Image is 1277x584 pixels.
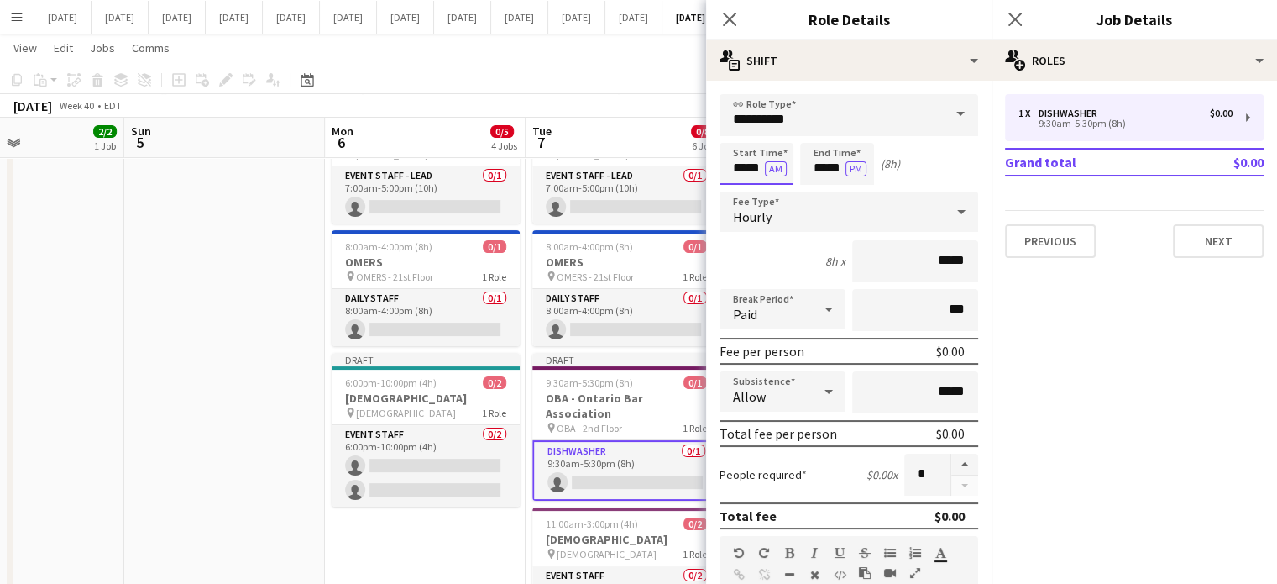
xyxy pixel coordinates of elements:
[93,125,117,138] span: 2/2
[546,240,633,253] span: 8:00am-4:00pm (8h)
[691,125,714,138] span: 0/8
[936,343,965,360] div: $0.00
[149,1,206,34] button: [DATE]
[92,1,149,34] button: [DATE]
[530,133,552,152] span: 7
[532,230,720,346] app-job-card: 8:00am-4:00pm (8h)0/1OMERS OMERS - 21st Floor1 RoleDaily Staff0/18:00am-4:00pm (8h)
[377,1,434,34] button: [DATE]
[7,37,44,59] a: View
[720,508,777,524] div: Total fee
[34,1,92,34] button: [DATE]
[490,125,514,138] span: 0/5
[320,1,377,34] button: [DATE]
[605,1,662,34] button: [DATE]
[482,407,506,419] span: 1 Role
[532,353,720,501] app-job-card: Draft9:30am-5:30pm (8h)0/1OBA - Ontario Bar Association OBA - 2nd Floor1 RoleDishwasher0/19:30am-...
[720,425,837,442] div: Total fee per person
[1185,149,1264,176] td: $0.00
[104,99,122,112] div: EDT
[992,40,1277,81] div: Roles
[54,40,73,55] span: Edit
[706,40,992,81] div: Shift
[1173,224,1264,258] button: Next
[1039,108,1104,119] div: Dishwasher
[834,546,845,560] button: Underline
[332,166,520,224] app-card-role: Event Staff - Lead0/17:00am-5:00pm (10h)
[132,40,170,55] span: Comms
[356,271,433,283] span: OMERS - 21st Floor
[206,1,263,34] button: [DATE]
[345,240,432,253] span: 8:00am-4:00pm (8h)
[662,1,720,34] button: [DATE]
[758,546,770,560] button: Redo
[491,139,517,152] div: 4 Jobs
[936,425,965,442] div: $0.00
[783,568,795,581] button: Horizontal Line
[557,271,634,283] span: OMERS - 21st Floor
[90,40,115,55] span: Jobs
[546,376,633,389] span: 9:30am-5:30pm (8h)
[128,133,151,152] span: 5
[934,508,965,524] div: $0.00
[125,37,176,59] a: Comms
[825,254,845,269] div: 8h x
[859,546,871,560] button: Strikethrough
[332,230,520,346] app-job-card: 8:00am-4:00pm (8h)0/1OMERS OMERS - 21st Floor1 RoleDaily Staff0/18:00am-4:00pm (8h)
[55,99,97,112] span: Week 40
[94,139,116,152] div: 1 Job
[884,546,896,560] button: Unordered List
[733,306,757,323] span: Paid
[1005,224,1096,258] button: Previous
[934,546,946,560] button: Text Color
[765,161,787,176] button: AM
[332,391,520,406] h3: [DEMOGRAPHIC_DATA]
[356,407,456,419] span: [DEMOGRAPHIC_DATA]
[683,422,707,434] span: 1 Role
[909,546,921,560] button: Ordered List
[532,353,720,366] div: Draft
[557,548,657,560] span: [DEMOGRAPHIC_DATA]
[532,532,720,547] h3: [DEMOGRAPHIC_DATA]
[834,568,845,581] button: HTML Code
[683,518,707,530] span: 0/2
[483,376,506,389] span: 0/2
[557,422,622,434] span: OBA - 2nd Floor
[884,566,896,580] button: Insert video
[1018,108,1039,119] div: 1 x
[332,353,520,366] div: Draft
[532,440,720,501] app-card-role: Dishwasher0/19:30am-5:30pm (8h)
[332,353,520,507] app-job-card: Draft6:00pm-10:00pm (4h)0/2[DEMOGRAPHIC_DATA] [DEMOGRAPHIC_DATA]1 RoleEvent Staff0/26:00pm-10:00p...
[548,1,605,34] button: [DATE]
[951,454,978,476] button: Increase
[1210,108,1233,119] div: $0.00
[733,546,745,560] button: Undo
[434,1,491,34] button: [DATE]
[859,566,871,580] button: Paste as plain text
[83,37,122,59] a: Jobs
[845,161,866,176] button: PM
[809,568,820,581] button: Clear Formatting
[482,271,506,283] span: 1 Role
[783,546,795,560] button: Bold
[332,425,520,507] app-card-role: Event Staff0/26:00pm-10:00pm (4h)
[992,8,1277,30] h3: Job Details
[329,133,353,152] span: 6
[733,208,772,225] span: Hourly
[546,518,638,530] span: 11:00am-3:00pm (4h)
[881,156,900,171] div: (8h)
[13,97,52,114] div: [DATE]
[532,124,552,139] span: Tue
[866,467,898,482] div: $0.00 x
[483,240,506,253] span: 0/1
[332,255,520,270] h3: OMERS
[683,240,707,253] span: 0/1
[683,271,707,283] span: 1 Role
[706,8,992,30] h3: Role Details
[683,548,707,560] span: 1 Role
[733,388,766,405] span: Allow
[532,255,720,270] h3: OMERS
